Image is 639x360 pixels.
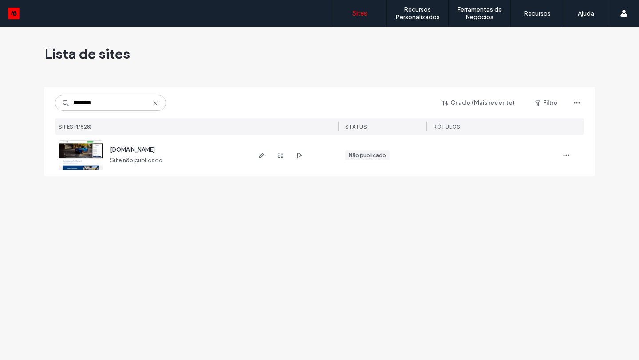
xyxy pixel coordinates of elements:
label: Recursos [524,10,551,17]
span: STATUS [345,124,367,130]
button: Criado (Mais recente) [434,96,523,110]
div: Não publicado [349,151,386,159]
label: Recursos Personalizados [387,6,448,21]
a: [DOMAIN_NAME] [110,146,155,153]
span: Sites (1/528) [59,124,92,130]
span: Rótulos [434,124,460,130]
label: Ferramentas de Negócios [449,6,510,21]
span: Lista de sites [44,45,130,63]
label: Ajuda [578,10,594,17]
span: Site não publicado [110,156,162,165]
button: Filtro [526,96,566,110]
label: Sites [352,9,367,17]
